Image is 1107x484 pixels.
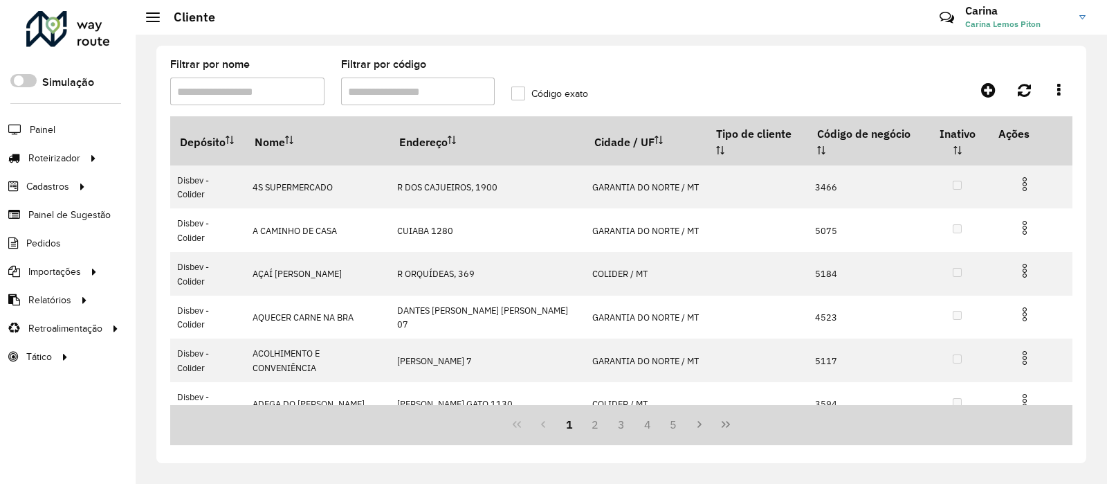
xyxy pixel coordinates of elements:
font: Retroalimentação [28,323,102,334]
font: GARANTIA DO NORTE / MT [592,355,699,367]
font: Tático [26,352,52,362]
font: Disbev - Colider [177,174,209,201]
font: Tipo de cliente [716,127,792,141]
a: Contato Rápido [932,3,962,33]
font: R ORQUÍDEAS, 369 [397,268,475,280]
font: ACOLHIMENTO E CONVENIÊNCIA [253,348,320,374]
font: Carina Lemos Piton [965,19,1041,29]
font: Pedidos [26,238,61,249]
font: 2 [592,418,598,431]
button: Última página [713,411,739,438]
font: A CAMINHO DE CASA [253,225,337,237]
font: 3594 [815,399,837,411]
font: Disbev - Colider [177,305,209,331]
font: Filtrar por código [341,58,426,70]
font: Disbev - Colider [177,261,209,287]
font: Disbev - Colider [177,348,209,374]
font: Simulação [42,76,94,88]
font: Roteirizador [28,153,80,163]
font: [PERSON_NAME] 7 [397,355,472,367]
font: 5184 [815,268,837,280]
button: 2 [582,411,608,438]
font: Disbev - Colider [177,217,209,244]
font: COLIDER / MT [592,268,648,280]
font: 4 [644,418,651,431]
button: 1 [556,411,583,438]
font: GARANTIA DO NORTE / MT [592,312,699,323]
font: 3466 [815,181,837,193]
font: Painel de Sugestão [28,210,111,220]
font: Ações [998,127,1030,141]
font: 1 [566,418,573,431]
font: Inativo [940,127,976,141]
font: Depósito [180,135,226,149]
font: R DOS CAJUEIROS, 1900 [397,181,497,193]
font: GARANTIA DO NORTE / MT [592,181,699,193]
button: 5 [661,411,687,438]
font: AÇAÍ [PERSON_NAME] [253,268,342,280]
font: 4523 [815,312,837,323]
font: Cliente [174,9,215,25]
font: 5075 [815,225,837,237]
font: COLIDER / MT [592,399,648,411]
font: Código exato [531,89,588,99]
font: Importações [28,267,81,277]
font: Endereço [399,135,448,149]
font: Filtrar por nome [170,58,250,70]
button: 4 [634,411,661,438]
font: 4S SUPERMERCADO [253,181,333,193]
font: 5117 [815,355,837,367]
button: 3 [608,411,634,438]
font: 5 [670,418,677,431]
font: Nome [255,135,285,149]
font: Painel [30,125,55,135]
font: Código de negócio [817,127,911,141]
font: CUIABA 1280 [397,225,453,237]
font: GARANTIA DO NORTE / MT [592,225,699,237]
font: [PERSON_NAME] GATO 1130 [397,399,513,411]
button: Próxima página [686,411,713,438]
font: ADEGA DO [PERSON_NAME] [253,399,365,411]
font: AQUECER CARNE NA BRA [253,312,354,323]
font: 3 [618,418,625,431]
font: DANTES [PERSON_NAME] [PERSON_NAME] 07 [397,305,568,331]
font: Relatórios [28,295,71,305]
font: Cadastros [26,181,69,192]
font: Disbev - Colider [177,391,209,418]
font: Cidade / UF [594,135,655,149]
font: Carina [965,3,998,17]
